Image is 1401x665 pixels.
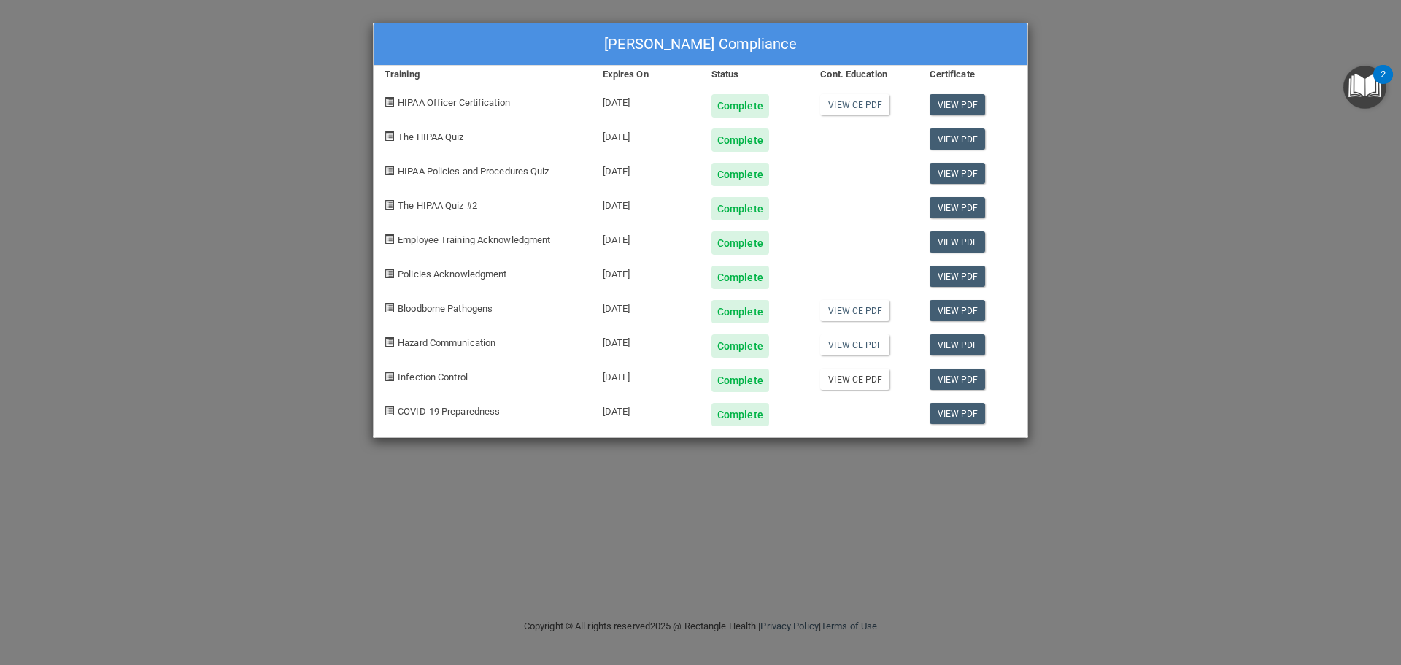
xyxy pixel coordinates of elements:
[398,337,495,348] span: Hazard Communication
[930,403,986,424] a: View PDF
[592,66,700,83] div: Expires On
[1381,74,1386,93] div: 2
[809,66,918,83] div: Cont. Education
[592,118,700,152] div: [DATE]
[398,234,550,245] span: Employee Training Acknowledgment
[592,152,700,186] div: [DATE]
[398,97,510,108] span: HIPAA Officer Certification
[374,66,592,83] div: Training
[930,94,986,115] a: View PDF
[711,128,769,152] div: Complete
[711,231,769,255] div: Complete
[374,23,1027,66] div: [PERSON_NAME] Compliance
[711,334,769,358] div: Complete
[711,94,769,118] div: Complete
[930,231,986,253] a: View PDF
[398,303,493,314] span: Bloodborne Pathogens
[398,166,549,177] span: HIPAA Policies and Procedures Quiz
[711,369,769,392] div: Complete
[398,269,506,280] span: Policies Acknowledgment
[820,334,889,355] a: View CE PDF
[592,289,700,323] div: [DATE]
[592,392,700,426] div: [DATE]
[711,300,769,323] div: Complete
[700,66,809,83] div: Status
[398,406,500,417] span: COVID-19 Preparedness
[820,369,889,390] a: View CE PDF
[592,186,700,220] div: [DATE]
[592,323,700,358] div: [DATE]
[1343,66,1386,109] button: Open Resource Center, 2 new notifications
[398,131,463,142] span: The HIPAA Quiz
[711,403,769,426] div: Complete
[930,369,986,390] a: View PDF
[592,255,700,289] div: [DATE]
[711,266,769,289] div: Complete
[930,334,986,355] a: View PDF
[711,163,769,186] div: Complete
[930,197,986,218] a: View PDF
[398,372,468,383] span: Infection Control
[820,300,889,321] a: View CE PDF
[592,220,700,255] div: [DATE]
[711,197,769,220] div: Complete
[930,163,986,184] a: View PDF
[592,83,700,118] div: [DATE]
[592,358,700,392] div: [DATE]
[919,66,1027,83] div: Certificate
[398,200,477,211] span: The HIPAA Quiz #2
[930,266,986,287] a: View PDF
[930,300,986,321] a: View PDF
[930,128,986,150] a: View PDF
[820,94,889,115] a: View CE PDF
